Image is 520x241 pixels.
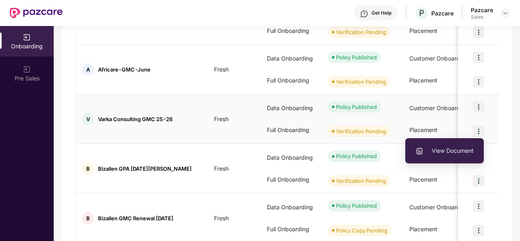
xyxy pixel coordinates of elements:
[208,165,235,172] span: Fresh
[208,115,235,122] span: Fresh
[336,152,377,160] div: Policy Published
[336,78,386,86] div: Verification Pending
[336,103,377,111] div: Policy Published
[502,10,509,16] img: svg+xml;base64,PHN2ZyBpZD0iRHJvcGRvd24tMzJ4MzIiIHhtbG5zPSJodHRwOi8vd3d3LnczLm9yZy8yMDAwL3N2ZyIgd2...
[409,27,437,34] span: Placement
[260,169,321,191] div: Full Onboarding
[208,66,235,73] span: Fresh
[10,8,63,18] img: New Pazcare Logo
[471,6,493,14] div: Pazcare
[415,147,424,155] img: svg+xml;base64,PHN2ZyBpZD0iVXBsb2FkX0xvZ3MiIGRhdGEtbmFtZT0iVXBsb2FkIExvZ3MiIHhtbG5zPSJodHRwOi8vd3...
[473,52,484,63] img: icon
[98,66,151,73] span: Africare-GMC-June
[473,200,484,212] img: icon
[415,146,474,155] span: View Document
[419,8,424,18] span: P
[98,165,192,172] span: Bizallen GPA [DATE][PERSON_NAME]
[336,202,377,210] div: Policy Published
[336,28,386,36] div: Verification Pending
[473,26,484,38] img: icon
[409,77,437,84] span: Placement
[260,48,321,69] div: Data Onboarding
[82,163,94,175] div: B
[471,14,493,20] div: Sales
[409,55,468,62] span: Customer Onboarding
[260,218,321,240] div: Full Onboarding
[473,225,484,236] img: icon
[82,63,94,76] div: A
[98,215,173,221] span: Bizallen GMC Renewal [DATE]
[98,116,173,122] span: Varka Consulting GMC 25-26
[82,113,94,125] div: V
[336,127,386,135] div: Verification Pending
[260,196,321,218] div: Data Onboarding
[409,104,468,111] span: Customer Onboarding
[260,147,321,169] div: Data Onboarding
[23,33,31,41] img: svg+xml;base64,PHN2ZyB3aWR0aD0iMjAiIGhlaWdodD0iMjAiIHZpZXdCb3g9IjAgMCAyMCAyMCIgZmlsbD0ibm9uZSIgeG...
[360,10,368,18] img: svg+xml;base64,PHN2ZyBpZD0iSGVscC0zMngzMiIgeG1sbnM9Imh0dHA6Ly93d3cudzMub3JnLzIwMDAvc3ZnIiB3aWR0aD...
[409,204,468,211] span: Customer Onboarding
[473,76,484,87] img: icon
[371,10,391,16] div: Get Help
[473,101,484,113] img: icon
[260,119,321,141] div: Full Onboarding
[336,226,387,234] div: Policy Copy Pending
[473,126,484,137] img: icon
[336,177,386,185] div: Verification Pending
[82,212,94,224] div: B
[260,69,321,91] div: Full Onboarding
[208,215,235,221] span: Fresh
[409,126,437,133] span: Placement
[431,9,454,17] div: Pazcare
[409,176,437,183] span: Placement
[260,20,321,42] div: Full Onboarding
[260,97,321,119] div: Data Onboarding
[336,53,377,61] div: Policy Published
[23,65,31,74] img: svg+xml;base64,PHN2ZyB3aWR0aD0iMjAiIGhlaWdodD0iMjAiIHZpZXdCb3g9IjAgMCAyMCAyMCIgZmlsbD0ibm9uZSIgeG...
[473,175,484,187] img: icon
[409,226,437,232] span: Placement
